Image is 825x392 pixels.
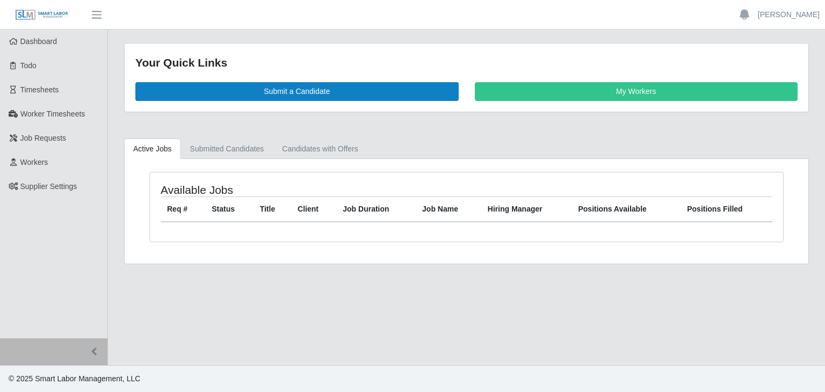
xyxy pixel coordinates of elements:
a: Submitted Candidates [181,139,273,159]
span: Job Requests [20,134,67,142]
span: Worker Timesheets [20,110,85,118]
th: Hiring Manager [481,197,572,222]
th: Title [254,197,291,222]
a: Candidates with Offers [273,139,367,159]
a: Active Jobs [124,139,181,159]
div: Your Quick Links [135,54,798,71]
th: Job Name [416,197,481,222]
th: Positions Filled [681,197,772,222]
span: Todo [20,61,37,70]
span: Dashboard [20,37,57,46]
th: Req # [161,197,205,222]
th: Positions Available [571,197,681,222]
span: Workers [20,158,48,166]
h4: Available Jobs [161,183,406,197]
span: Timesheets [20,85,59,94]
a: [PERSON_NAME] [758,9,820,20]
a: My Workers [475,82,798,101]
th: Job Duration [336,197,416,222]
span: Supplier Settings [20,182,77,191]
span: © 2025 Smart Labor Management, LLC [9,374,140,383]
th: Status [205,197,253,222]
th: Client [291,197,336,222]
a: Submit a Candidate [135,82,459,101]
img: SLM Logo [15,9,69,21]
